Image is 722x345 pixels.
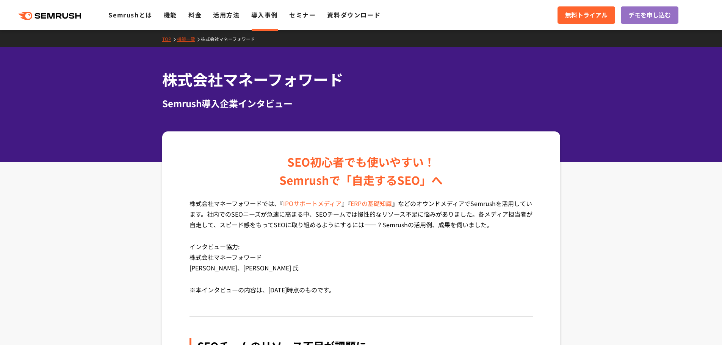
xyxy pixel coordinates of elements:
[565,10,608,20] span: 無料トライアル
[188,10,202,19] a: 料金
[164,10,177,19] a: 機能
[190,241,533,284] p: インタビュー協力: 株式会社マネーフォワード [PERSON_NAME]、[PERSON_NAME] 氏
[190,284,533,306] p: ※本インタビューの内容は、[DATE]時点のものです。
[558,6,615,24] a: 無料トライアル
[279,153,443,189] div: SEO初心者でも使いやすい！ Semrushで「自走するSEO」へ
[213,10,240,19] a: 活用方法
[108,10,152,19] a: Semrushとは
[289,10,316,19] a: セミナー
[190,198,533,241] p: 株式会社マネーフォワードでは、『 』『 』などのオウンドメディアでSemrushを活用しています。社内でのSEOニーズが急速に高まる中、SEOチームでは慢性的なリソース不足に悩みがありました。各...
[162,36,177,42] a: TOP
[162,68,560,91] h1: 株式会社マネーフォワード
[201,36,261,42] a: 株式会社マネーフォワード
[251,10,278,19] a: 導入事例
[351,199,392,208] a: ERPの基礎知識
[327,10,381,19] a: 資料ダウンロード
[162,97,560,110] div: Semrush導入企業インタビュー
[177,36,201,42] a: 機能一覧
[621,6,678,24] a: デモを申し込む
[283,199,341,208] a: IPOサポートメディア
[628,10,671,20] span: デモを申し込む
